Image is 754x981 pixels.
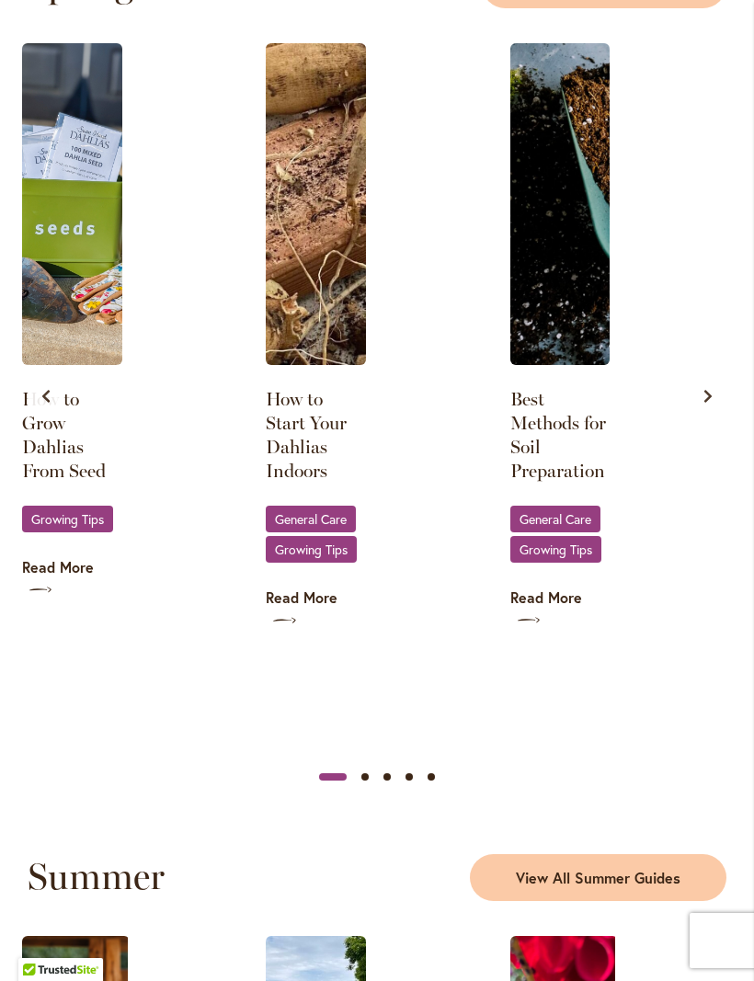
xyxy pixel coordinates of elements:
[398,766,420,788] button: Slide 4
[354,766,376,788] button: Slide 2
[510,505,611,565] div: ,
[510,587,611,630] a: Read More
[28,854,366,898] h2: Summer
[266,387,366,483] a: How to Start Your Dahlias Indoors
[266,506,356,532] a: General Care
[520,513,591,525] span: General Care
[516,868,680,889] span: View All Summer Guides
[376,766,398,788] button: Slide 3
[510,387,611,483] a: Best Methods for Soil Preparation
[470,854,726,902] a: View All Summer Guides
[266,536,357,563] a: Growing Tips
[275,543,348,555] span: Growing Tips
[520,543,592,555] span: Growing Tips
[31,513,104,525] span: Growing Tips
[22,506,113,532] a: Growing Tips
[22,557,122,599] a: Read More
[275,513,347,525] span: General Care
[319,766,347,788] button: Slide 1
[510,536,601,563] a: Growing Tips
[266,505,366,565] div: ,
[22,43,122,365] img: Seed Packets displayed in a Seed tin
[266,587,366,630] a: Read More
[28,378,64,415] button: Previous slide
[22,387,122,483] a: How to Grow Dahlias From Seed
[510,43,611,365] img: Soil in a shovel
[690,378,726,415] button: Next slide
[420,766,442,788] button: Slide 5
[510,506,600,532] a: General Care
